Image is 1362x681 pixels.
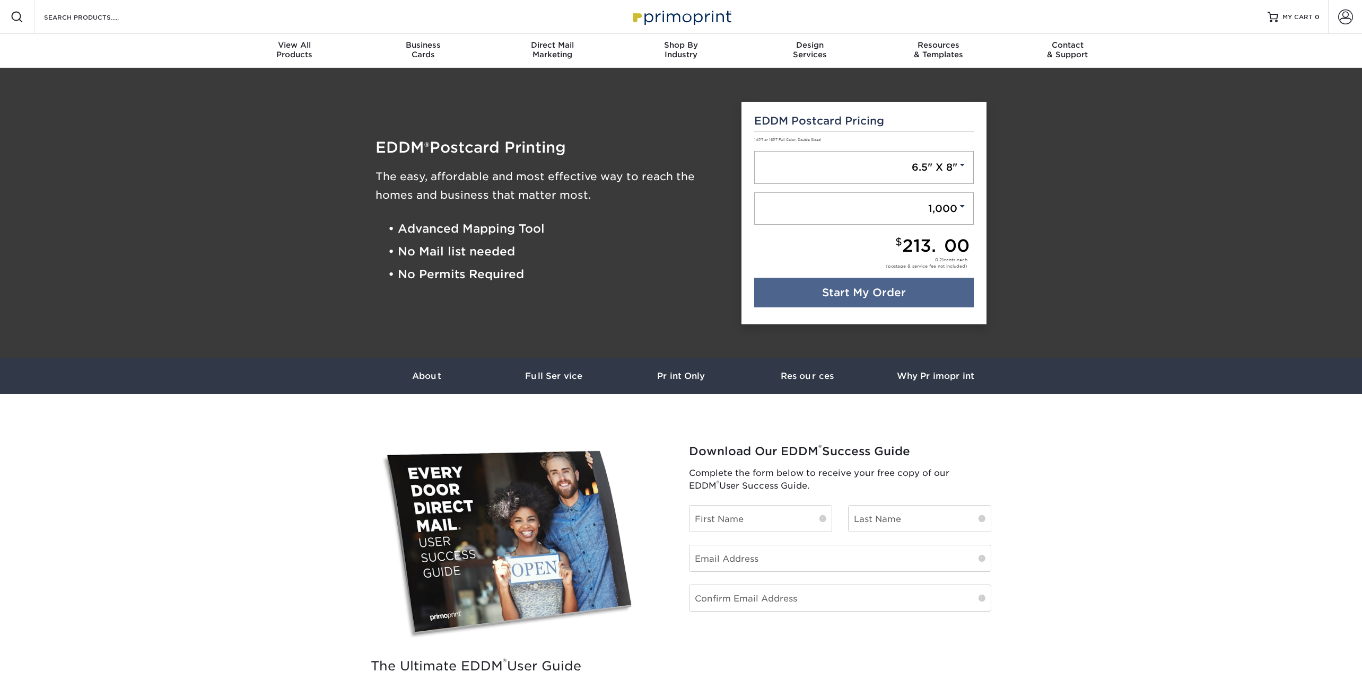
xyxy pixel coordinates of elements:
h3: Resources [745,371,872,381]
h3: The easy, affordable and most effective way to reach the homes and business that matter most. [376,167,726,205]
a: About [363,358,490,394]
span: Contact [1003,40,1132,50]
span: View All [230,40,359,50]
a: Start My Order [754,278,974,307]
div: cents each (postage & service fee not included) [886,257,967,269]
span: MY CART [1282,13,1313,22]
a: Contact& Support [1003,34,1132,68]
li: • Advanced Mapping Tool [388,217,726,240]
a: BusinessCards [359,34,488,68]
p: Complete the form below to receive your free copy of our EDDM User Success Guide. [689,467,991,492]
div: & Templates [874,40,1003,59]
a: View AllProducts [230,34,359,68]
div: Marketing [488,40,617,59]
h3: Why Primoprint [872,371,999,381]
span: ® [424,139,430,155]
span: Shop By [617,40,746,50]
h5: EDDM Postcard Pricing [754,114,974,127]
h1: EDDM Postcard Printing [376,140,726,155]
span: Design [745,40,874,50]
small: $ [895,236,902,248]
h3: Full Service [490,371,617,381]
span: Resources [874,40,1003,50]
a: 6.5" X 8" [754,151,974,184]
li: • No Permits Required [388,263,726,286]
a: Direct MailMarketing [488,34,617,68]
span: Business [359,40,488,50]
h2: The Ultimate EDDM User Guide [371,659,656,674]
iframe: reCAPTCHA [689,624,831,661]
h3: Print Only [617,371,745,381]
div: Industry [617,40,746,59]
sup: ® [717,479,719,487]
h2: Download Our EDDM Success Guide [689,445,991,458]
li: • No Mail list needed [388,240,726,263]
span: 0 [1315,13,1320,21]
a: Resources [745,358,872,394]
input: SEARCH PRODUCTS..... [43,11,146,23]
a: DesignServices [745,34,874,68]
span: 0.21 [935,257,944,262]
div: Services [745,40,874,59]
div: & Support [1003,40,1132,59]
a: Why Primoprint [872,358,999,394]
span: 213.00 [902,235,970,256]
sup: ® [503,657,507,668]
a: Resources& Templates [874,34,1003,68]
a: Shop ByIndustry [617,34,746,68]
div: Products [230,40,359,59]
img: EDDM Success Guide [371,441,656,648]
span: Direct Mail [488,40,617,50]
a: Full Service [490,358,617,394]
img: Primoprint [628,5,734,28]
a: 1,000 [754,192,974,225]
small: 14PT or 16PT Full Color, Double Sided [754,138,820,142]
h3: About [363,371,490,381]
a: Print Only [617,358,745,394]
div: Cards [359,40,488,59]
sup: ® [818,443,822,453]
